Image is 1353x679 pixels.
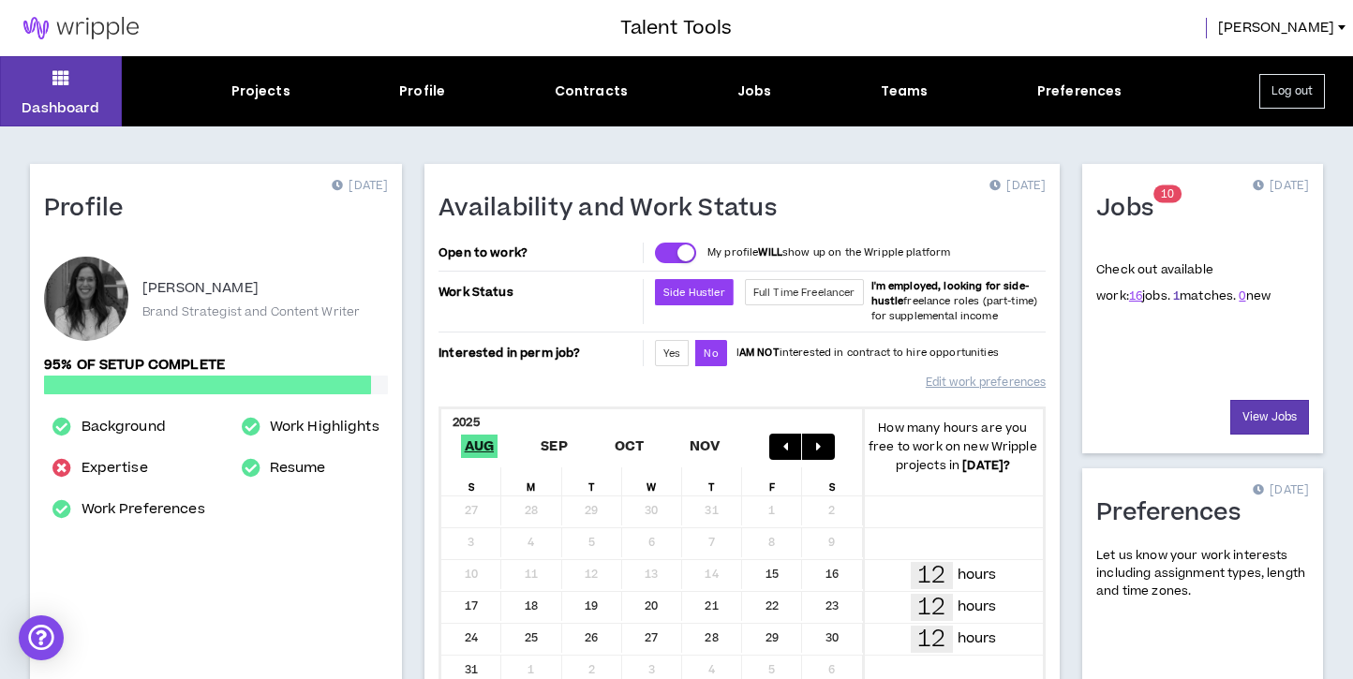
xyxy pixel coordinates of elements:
a: 1 [1173,288,1180,304]
p: Brand Strategist and Content Writer [142,303,360,320]
span: 0 [1167,186,1174,202]
p: [PERSON_NAME] [142,277,259,300]
span: No [704,347,718,361]
div: M [501,467,561,495]
p: [DATE] [989,177,1046,196]
span: Yes [663,347,680,361]
h1: Profile [44,194,138,224]
span: new [1239,288,1271,304]
div: Open Intercom Messenger [19,615,64,660]
div: T [682,467,742,495]
div: Teams [881,81,929,101]
p: [DATE] [332,177,388,196]
a: Work Preferences [82,498,205,521]
p: hours [958,597,997,617]
span: Oct [611,435,648,458]
h3: Talent Tools [620,14,732,42]
a: 16 [1129,288,1142,304]
div: Preferences [1037,81,1123,101]
div: S [802,467,862,495]
div: T [562,467,622,495]
div: Jobs [737,81,772,101]
b: 2025 [453,414,480,431]
div: Contracts [555,81,628,101]
strong: AM NOT [739,346,780,360]
a: Resume [270,457,326,480]
h1: Preferences [1096,498,1255,528]
div: Profile [399,81,445,101]
span: Aug [461,435,498,458]
p: How many hours are you free to work on new Wripple projects in [863,419,1044,475]
div: S [441,467,501,495]
b: I'm employed, looking for side-hustle [871,279,1029,308]
b: [DATE] ? [962,457,1010,474]
p: I interested in contract to hire opportunities [736,346,999,361]
p: Check out available work: [1096,261,1271,304]
span: [PERSON_NAME] [1218,18,1334,38]
span: Full Time Freelancer [753,286,855,300]
p: Dashboard [22,98,99,118]
span: Nov [686,435,724,458]
div: Projects [231,81,290,101]
strong: WILL [758,245,782,259]
a: Edit work preferences [926,366,1046,399]
p: hours [958,628,997,649]
p: Work Status [439,279,639,305]
h1: Jobs [1096,194,1167,224]
sup: 10 [1153,185,1182,203]
a: Work Highlights [270,416,379,438]
div: W [622,467,682,495]
div: Ali C. [44,257,128,341]
p: hours [958,565,997,585]
span: Sep [537,435,572,458]
p: 95% of setup complete [44,355,388,376]
a: Background [82,416,166,438]
a: View Jobs [1230,400,1309,435]
p: Open to work? [439,245,639,260]
a: 0 [1239,288,1245,304]
button: Log out [1259,74,1325,109]
span: freelance roles (part-time) for supplemental income [871,279,1038,323]
p: [DATE] [1253,481,1309,500]
p: My profile show up on the Wripple platform [707,245,950,260]
div: F [742,467,802,495]
p: Interested in perm job? [439,340,639,366]
span: matches. [1173,288,1236,304]
p: [DATE] [1253,177,1309,196]
a: Expertise [82,457,148,480]
h1: Availability and Work Status [439,194,791,224]
span: jobs. [1129,288,1170,304]
p: Let us know your work interests including assignment types, length and time zones. [1096,547,1309,601]
span: 1 [1161,186,1167,202]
